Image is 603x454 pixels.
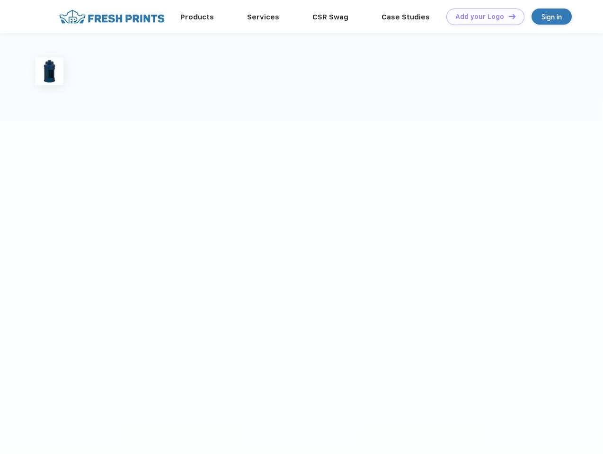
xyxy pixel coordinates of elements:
div: Add your Logo [455,13,504,21]
img: func=resize&h=100 [35,57,63,85]
div: Sign in [541,11,562,22]
img: fo%20logo%202.webp [56,9,168,25]
img: DT [509,14,515,19]
a: Products [180,13,214,21]
a: Sign in [532,9,572,25]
